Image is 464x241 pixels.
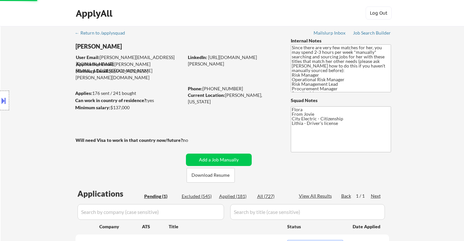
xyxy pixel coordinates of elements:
[76,54,184,67] div: [PERSON_NAME][EMAIL_ADDRESS][DOMAIN_NAME]
[291,38,391,44] div: Internal Notes
[353,30,391,37] a: Job Search Builder
[99,223,142,230] div: Company
[291,97,391,104] div: Squad Notes
[188,86,203,91] strong: Phone:
[257,193,290,200] div: All (727)
[187,168,235,183] button: Download Resume
[188,54,257,67] a: [URL][DOMAIN_NAME][PERSON_NAME]
[371,193,381,199] div: Next
[169,223,281,230] div: Title
[77,190,142,198] div: Applications
[75,104,184,111] div: $137,000
[188,54,207,60] strong: LinkedIn:
[75,90,184,97] div: 176 sent / 241 bought
[75,97,182,104] div: yes
[182,193,214,200] div: Excluded (545)
[142,223,169,230] div: ATS
[76,8,114,19] div: ApplyAll
[230,204,385,220] input: Search by title (case sensitive)
[77,204,224,220] input: Search by company (case sensitive)
[188,92,280,105] div: [PERSON_NAME], [US_STATE]
[341,193,352,199] div: Back
[76,68,184,81] div: [EMAIL_ADDRESS][PERSON_NAME][DOMAIN_NAME]
[76,42,209,51] div: [PERSON_NAME]
[188,85,280,92] div: [PHONE_NUMBER]
[188,92,225,98] strong: Current Location:
[353,223,381,230] div: Date Applied
[299,193,334,199] div: View All Results
[75,31,131,35] div: ← Return to /applysquad
[356,193,371,199] div: 1 / 1
[353,31,391,35] div: Job Search Builder
[219,193,252,200] div: Applied (181)
[186,154,252,166] button: Add a Job Manually
[76,137,184,143] strong: Will need Visa to work in that country now/future?:
[366,7,392,20] button: Log Out
[76,61,184,74] div: [PERSON_NAME][EMAIL_ADDRESS][DOMAIN_NAME]
[287,220,343,232] div: Status
[75,30,131,37] a: ← Return to /applysquad
[314,30,346,37] a: Mailslurp Inbox
[183,137,202,143] div: no
[144,193,177,200] div: Pending (1)
[314,31,346,35] div: Mailslurp Inbox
